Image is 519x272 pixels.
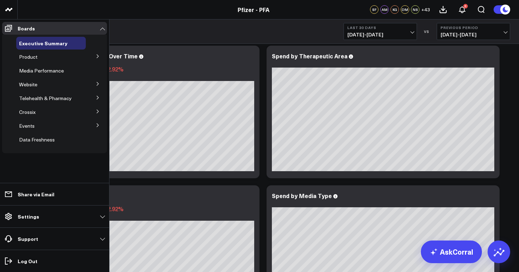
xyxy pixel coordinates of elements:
[390,5,399,14] div: KG
[18,191,54,197] p: Share via Email
[2,255,107,267] a: Log Out
[19,137,55,143] a: Data Freshness
[441,25,506,30] b: Previous Period
[19,109,36,115] span: Crossix
[347,32,413,37] span: [DATE] - [DATE]
[347,25,413,30] b: Last 30 Days
[19,40,67,46] a: Executive Summary
[19,67,64,74] span: Media Performance
[19,40,67,47] span: Executive Summary
[19,53,37,60] span: Product
[463,4,468,8] div: 5
[437,23,510,40] button: Previous Period[DATE]-[DATE]
[272,52,347,60] div: Spend by Therapeutic Area
[420,29,433,34] div: VS
[32,215,254,221] div: Previous: $659.62k
[421,241,482,263] a: AskCorral
[421,7,430,12] span: + 43
[370,5,378,14] div: SF
[19,95,72,102] span: Telehealth & Pharmacy
[441,32,506,37] span: [DATE] - [DATE]
[411,5,419,14] div: NS
[18,236,38,242] p: Support
[32,75,254,81] div: Previous: $659.62k
[19,68,64,74] a: Media Performance
[344,23,417,40] button: Last 30 Days[DATE]-[DATE]
[238,6,269,13] a: Pfizer - PFA
[18,258,37,264] p: Log Out
[19,122,35,129] span: Events
[107,205,124,213] span: 2.92%
[107,65,124,73] span: 2.92%
[272,192,332,199] div: Spend by Media Type
[18,25,35,31] p: Boards
[19,81,37,88] span: Website
[401,5,409,14] div: DM
[421,5,430,14] button: +43
[18,214,39,219] p: Settings
[380,5,389,14] div: AM
[19,136,55,143] span: Data Freshness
